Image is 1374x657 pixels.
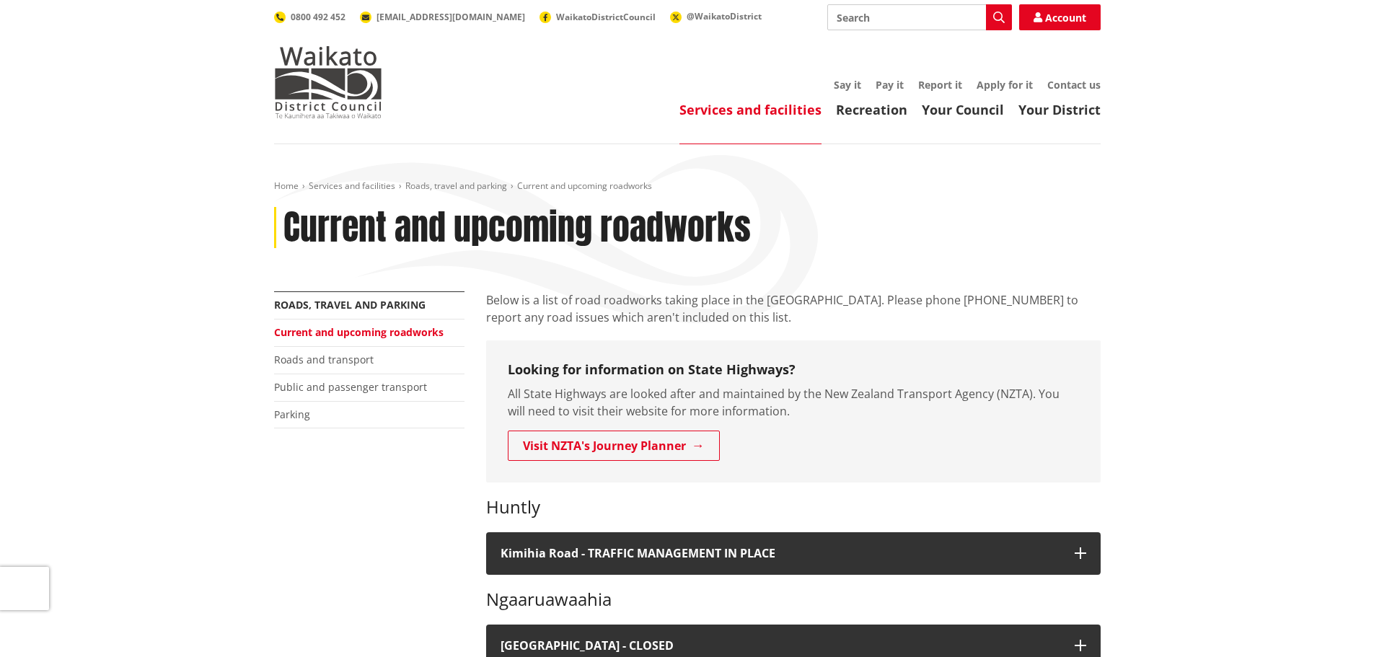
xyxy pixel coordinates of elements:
a: Your Council [922,101,1004,118]
a: [EMAIL_ADDRESS][DOMAIN_NAME] [360,11,525,23]
img: Waikato District Council - Te Kaunihera aa Takiwaa o Waikato [274,46,382,118]
a: Contact us [1047,78,1101,92]
a: Roads and transport [274,353,374,366]
h3: Looking for information on State Highways? [508,362,1079,378]
span: Current and upcoming roadworks [517,180,652,192]
a: Report it [918,78,962,92]
a: Parking [274,407,310,421]
h4: Kimihia Road - TRAFFIC MANAGEMENT IN PLACE [501,547,1060,560]
h1: Current and upcoming roadworks [283,207,751,249]
p: Below is a list of road roadworks taking place in the [GEOGRAPHIC_DATA]. Please phone [PHONE_NUMB... [486,291,1101,326]
span: WaikatoDistrictCouncil [556,11,656,23]
a: Services and facilities [679,101,822,118]
a: Apply for it [977,78,1033,92]
a: WaikatoDistrictCouncil [540,11,656,23]
a: Say it [834,78,861,92]
a: Public and passenger transport [274,380,427,394]
a: 0800 492 452 [274,11,345,23]
a: Pay it [876,78,904,92]
a: Roads, travel and parking [405,180,507,192]
span: 0800 492 452 [291,11,345,23]
span: @WaikatoDistrict [687,10,762,22]
a: Home [274,180,299,192]
a: @WaikatoDistrict [670,10,762,22]
a: Visit NZTA's Journey Planner [508,431,720,461]
a: Roads, travel and parking [274,298,426,312]
a: Account [1019,4,1101,30]
p: All State Highways are looked after and maintained by the New Zealand Transport Agency (NZTA). Yo... [508,385,1079,420]
h3: Huntly [486,497,1101,518]
h3: Ngaaruawaahia [486,589,1101,610]
span: [EMAIL_ADDRESS][DOMAIN_NAME] [376,11,525,23]
a: Current and upcoming roadworks [274,325,444,339]
a: Your District [1018,101,1101,118]
nav: breadcrumb [274,180,1101,193]
a: Services and facilities [309,180,395,192]
h4: [GEOGRAPHIC_DATA] - CLOSED [501,639,1060,653]
input: Search input [827,4,1012,30]
button: Kimihia Road - TRAFFIC MANAGEMENT IN PLACE [486,532,1101,575]
a: Recreation [836,101,907,118]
